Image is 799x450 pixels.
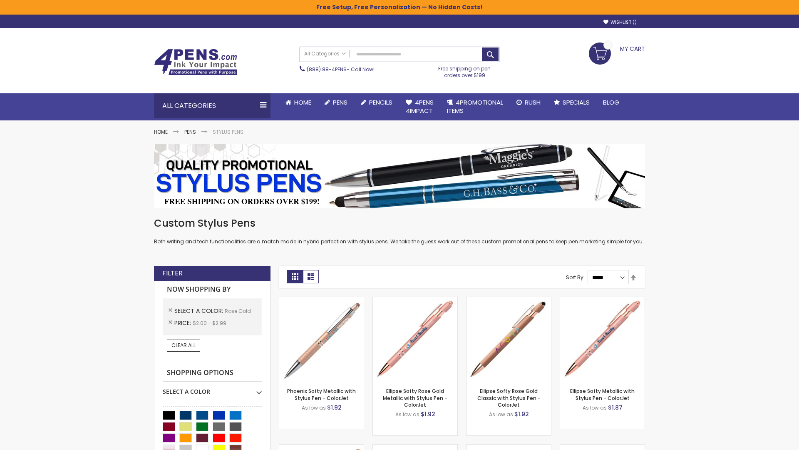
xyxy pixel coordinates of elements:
[154,144,645,208] img: Stylus Pens
[547,93,596,112] a: Specials
[566,274,583,281] label: Sort By
[395,411,419,418] span: As low as
[307,66,347,73] a: (888) 88-4PENS
[307,66,375,73] span: - Call Now!
[279,93,318,112] a: Home
[184,128,196,135] a: Pens
[369,98,392,107] span: Pencils
[563,98,590,107] span: Specials
[583,404,607,411] span: As low as
[163,382,262,396] div: Select A Color
[510,93,547,112] a: Rush
[373,297,457,304] a: Ellipse Softy Rose Gold Metallic with Stylus Pen - ColorJet-Rose Gold
[154,49,237,75] img: 4Pens Custom Pens and Promotional Products
[477,387,541,408] a: Ellipse Softy Rose Gold Classic with Stylus Pen - ColorJet
[596,93,626,112] a: Blog
[399,93,440,120] a: 4Pens4impact
[279,297,364,304] a: Phoenix Softy Metallic with Stylus Pen - ColorJet-Rose gold
[603,98,619,107] span: Blog
[608,403,623,412] span: $1.87
[383,387,447,408] a: Ellipse Softy Rose Gold Metallic with Stylus Pen - ColorJet
[327,403,342,412] span: $1.92
[174,319,193,327] span: Price
[430,62,500,79] div: Free shipping on pen orders over $199
[440,93,510,120] a: 4PROMOTIONALITEMS
[333,98,347,107] span: Pens
[373,297,457,382] img: Ellipse Softy Rose Gold Metallic with Stylus Pen - ColorJet-Rose Gold
[279,297,364,382] img: Phoenix Softy Metallic with Stylus Pen - ColorJet-Rose gold
[154,93,270,118] div: All Categories
[167,340,200,351] a: Clear All
[560,297,645,382] img: Ellipse Softy Metallic with Stylus Pen - ColorJet-Rose Gold
[603,19,637,25] a: Wishlist
[225,307,251,315] span: Rose Gold
[304,50,346,57] span: All Categories
[174,307,225,315] span: Select A Color
[354,93,399,112] a: Pencils
[421,410,435,418] span: $1.92
[302,404,326,411] span: As low as
[154,217,645,245] div: Both writing and tech functionalities are a match made in hybrid perfection with stylus pens. We ...
[294,98,311,107] span: Home
[466,297,551,382] img: Ellipse Softy Rose Gold Classic with Stylus Pen - ColorJet-Rose Gold
[489,411,513,418] span: As low as
[193,320,226,327] span: $2.00 - $2.99
[287,270,303,283] strong: Grid
[154,128,168,135] a: Home
[163,281,262,298] strong: Now Shopping by
[300,47,350,61] a: All Categories
[447,98,503,115] span: 4PROMOTIONAL ITEMS
[525,98,541,107] span: Rush
[162,269,183,278] strong: Filter
[171,342,196,349] span: Clear All
[406,98,434,115] span: 4Pens 4impact
[213,128,243,135] strong: Stylus Pens
[514,410,529,418] span: $1.92
[570,387,635,401] a: Ellipse Softy Metallic with Stylus Pen - ColorJet
[287,387,356,401] a: Phoenix Softy Metallic with Stylus Pen - ColorJet
[163,364,262,382] strong: Shopping Options
[318,93,354,112] a: Pens
[466,297,551,304] a: Ellipse Softy Rose Gold Classic with Stylus Pen - ColorJet-Rose Gold
[154,217,645,230] h1: Custom Stylus Pens
[560,297,645,304] a: Ellipse Softy Metallic with Stylus Pen - ColorJet-Rose Gold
